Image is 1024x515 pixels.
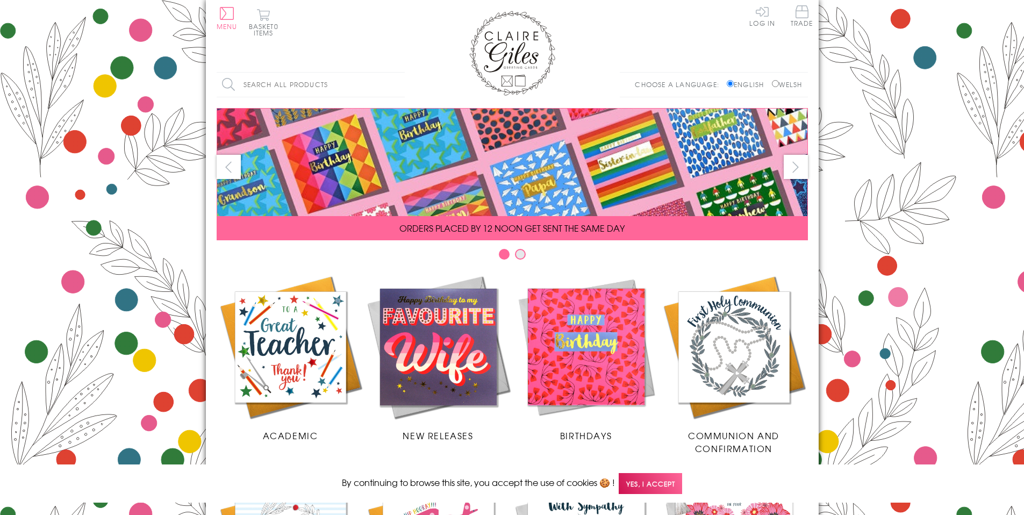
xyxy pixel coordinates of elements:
[217,273,364,442] a: Academic
[512,273,660,442] a: Birthdays
[688,429,779,455] span: Communion and Confirmation
[403,429,473,442] span: New Releases
[560,429,612,442] span: Birthdays
[727,80,769,89] label: English
[217,22,238,31] span: Menu
[469,11,555,96] img: Claire Giles Greetings Cards
[263,429,318,442] span: Academic
[217,248,808,265] div: Carousel Pagination
[515,249,526,260] button: Carousel Page 2
[772,80,779,87] input: Welsh
[660,273,808,455] a: Communion and Confirmation
[399,221,625,234] span: ORDERS PLACED BY 12 NOON GET SENT THE SAME DAY
[619,473,682,494] span: Yes, I accept
[217,73,405,97] input: Search all products
[727,80,734,87] input: English
[749,5,775,26] a: Log In
[784,155,808,179] button: next
[217,7,238,30] button: Menu
[394,73,405,97] input: Search
[499,249,510,260] button: Carousel Page 1 (Current Slide)
[791,5,813,26] span: Trade
[249,9,278,36] button: Basket0 items
[635,80,725,89] p: Choose a language:
[772,80,803,89] label: Welsh
[254,22,278,38] span: 0 items
[364,273,512,442] a: New Releases
[217,155,241,179] button: prev
[791,5,813,28] a: Trade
